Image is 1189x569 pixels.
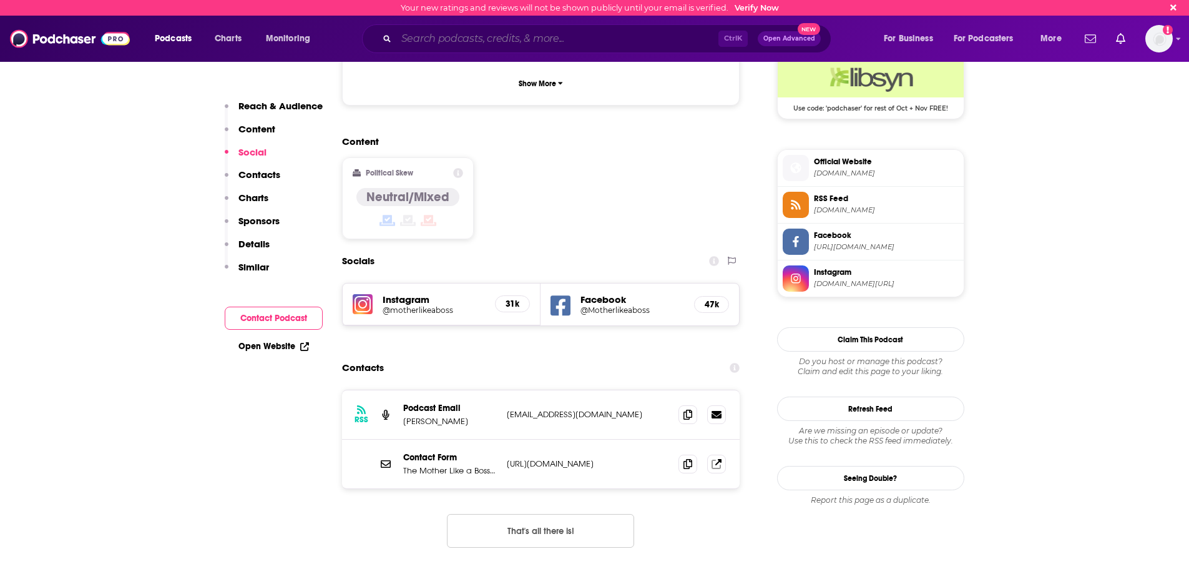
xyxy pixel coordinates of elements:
[519,79,556,88] p: Show More
[238,146,267,158] p: Social
[146,29,208,49] button: open menu
[225,100,323,123] button: Reach & Audience
[225,215,280,238] button: Sponsors
[778,60,964,97] img: Libsyn Deal: Use code: 'podchaser' for rest of Oct + Nov FREE!
[207,29,249,49] a: Charts
[507,458,669,469] p: [URL][DOMAIN_NAME]
[225,192,268,215] button: Charts
[403,416,497,427] p: [PERSON_NAME]
[238,261,269,273] p: Similar
[10,27,130,51] img: Podchaser - Follow, Share and Rate Podcasts
[374,24,843,53] div: Search podcasts, credits, & more...
[1080,28,1101,49] a: Show notifications dropdown
[1145,25,1173,52] img: User Profile
[814,230,959,241] span: Facebook
[403,465,497,476] p: The Mother Like a Boss Podcast Contact Form
[225,307,323,330] button: Contact Podcast
[814,169,959,178] span: motherlikeaboss.com
[814,193,959,204] span: RSS Feed
[875,29,949,49] button: open menu
[814,267,959,278] span: Instagram
[946,29,1032,49] button: open menu
[1040,30,1062,47] span: More
[777,357,964,377] div: Claim and edit this page to your liking.
[777,466,964,490] a: Seeing Double?
[1145,25,1173,52] button: Show profile menu
[238,123,275,135] p: Content
[355,415,368,425] h3: RSS
[1032,29,1077,49] button: open menu
[783,229,959,255] a: Facebook[URL][DOMAIN_NAME]
[353,294,373,314] img: iconImage
[814,205,959,215] span: motherlikeaboss.libsyn.com
[225,169,280,192] button: Contacts
[396,29,718,49] input: Search podcasts, credits, & more...
[705,299,718,310] h5: 47k
[506,299,519,309] h5: 31k
[758,31,821,46] button: Open AdvancedNew
[353,72,730,95] button: Show More
[238,100,323,112] p: Reach & Audience
[342,249,374,273] h2: Socials
[718,31,748,47] span: Ctrl K
[225,261,269,284] button: Similar
[366,189,449,205] h4: Neutral/Mixed
[814,279,959,289] span: instagram.com/motherlikeaboss
[447,514,634,548] button: Nothing here.
[366,169,413,177] h2: Political Skew
[215,30,242,47] span: Charts
[798,23,820,35] span: New
[383,294,486,305] h5: Instagram
[814,156,959,167] span: Official Website
[155,30,192,47] span: Podcasts
[225,238,270,261] button: Details
[1163,25,1173,35] svg: Email not verified
[342,136,730,147] h2: Content
[884,30,933,47] span: For Business
[238,341,309,352] a: Open Website
[507,409,669,420] p: [EMAIL_ADDRESS][DOMAIN_NAME]
[783,155,959,181] a: Official Website[DOMAIN_NAME]
[238,169,280,181] p: Contacts
[954,30,1014,47] span: For Podcasters
[1111,28,1130,49] a: Show notifications dropdown
[777,327,964,352] button: Claim This Podcast
[814,242,959,252] span: https://www.facebook.com/Motherlikeaboss
[777,357,964,367] span: Do you host or manage this podcast?
[783,265,959,292] a: Instagram[DOMAIN_NAME][URL]
[238,215,280,227] p: Sponsors
[257,29,326,49] button: open menu
[225,146,267,169] button: Social
[778,97,964,112] span: Use code: 'podchaser' for rest of Oct + Nov FREE!
[403,452,497,463] p: Contact Form
[401,3,779,12] div: Your new ratings and reviews will not be shown publicly until your email is verified.
[763,36,815,42] span: Open Advanced
[777,397,964,421] button: Refresh Feed
[238,192,268,204] p: Charts
[342,356,384,380] h2: Contacts
[735,3,779,12] a: Verify Now
[783,192,959,218] a: RSS Feed[DOMAIN_NAME]
[238,238,270,250] p: Details
[1145,25,1173,52] span: Logged in as jbarbour
[225,123,275,146] button: Content
[778,60,964,111] a: Libsyn Deal: Use code: 'podchaser' for rest of Oct + Nov FREE!
[777,495,964,505] div: Report this page as a duplicate.
[580,305,684,315] a: @Motherlikeaboss
[580,294,684,305] h5: Facebook
[266,30,310,47] span: Monitoring
[777,426,964,446] div: Are we missing an episode or update? Use this to check the RSS feed immediately.
[403,403,497,413] p: Podcast Email
[383,305,486,315] a: @motherlikeaboss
